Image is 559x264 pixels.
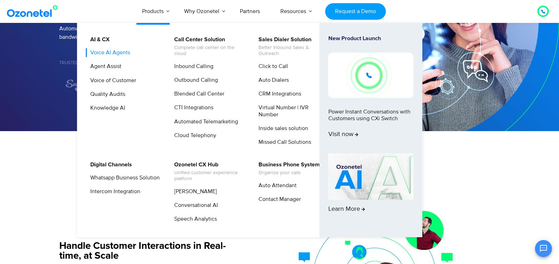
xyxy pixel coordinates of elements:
img: sugarplum [65,79,98,92]
a: Digital Channels [86,160,133,169]
a: Cloud Telephony [170,131,217,140]
h5: Trusted by 3500+ Businesses [59,61,280,65]
div: Image Carousel [59,79,280,92]
a: CRM Integrations [254,90,302,98]
a: Auto Attendant [254,181,298,190]
span: Organize your calls [259,170,320,176]
a: Request a Demo [325,3,385,20]
h2: Power Intelligent Automation at Scale with Voice AI Agents [59,170,500,198]
a: Contact Manager [254,195,302,204]
a: Voice of Customer [86,76,137,85]
a: Knowledge AI [86,104,126,112]
p: Automate repetitive tasks and common queries at scale. Save agent bandwidth for complex and high ... [59,24,280,41]
span: Visit now [328,131,358,139]
a: AI & CX [86,35,111,44]
img: New-Project-17.png [328,53,414,98]
span: Better Inbound Sales & Outreach [259,45,328,57]
a: Whatsapp Business Solution [86,173,161,182]
a: Ozonetel CX HubUnified customer experience platform [170,160,245,183]
div: 5 / 7 [59,79,104,92]
span: Complete call center on the cloud [174,45,244,57]
a: Sales Dialer SolutionBetter Inbound Sales & Outreach [254,35,329,58]
a: Quality Audits [86,90,126,99]
a: Business Phone SystemOrganize your calls [254,160,321,177]
a: Inbound Calling [170,62,214,71]
a: Auto Dialers [254,76,290,85]
a: Missed Call Solutions [254,138,312,147]
img: AI [328,153,414,200]
a: Agent Assist [86,62,122,71]
a: Intercom Integration [86,187,141,196]
span: Learn More [328,205,365,213]
a: Virtual Number | IVR Number [254,103,329,119]
a: Voice AI Agents [86,48,131,57]
a: [PERSON_NAME] [170,187,218,196]
a: Outbound Calling [170,76,219,85]
a: Blended Call Center [170,90,225,98]
a: Click to Call [254,62,289,71]
a: Automated Telemarketing [170,117,239,126]
span: Unified customer experience platform [174,170,244,182]
a: New Product LaunchPower Instant Conversations with Customers using CXi SwitchVisit now [328,35,414,151]
a: Speech Analytics [170,215,218,223]
a: Call Center SolutionComplete call center on the cloud [170,35,245,58]
a: Conversational AI [170,201,219,210]
button: Open chat [535,240,552,257]
a: Inside sales solution [254,124,309,133]
a: CTI Integrations [170,103,214,112]
h5: Handle Customer Interactions in Real-time, at Scale [59,241,237,261]
a: Learn More [328,153,414,225]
